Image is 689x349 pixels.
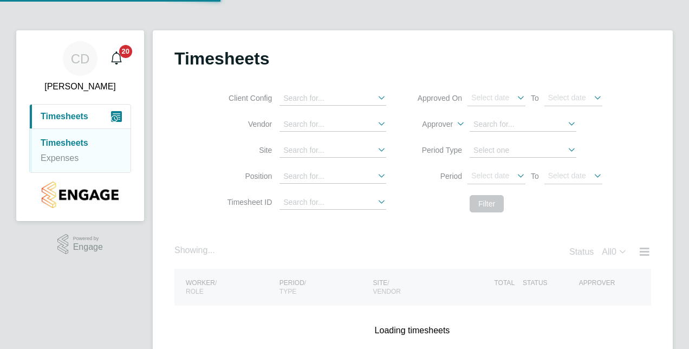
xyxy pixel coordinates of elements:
span: CD [71,51,90,66]
span: To [528,170,542,183]
label: Vendor [223,119,272,129]
div: Showing [174,245,217,256]
input: Search for... [279,170,386,184]
span: Engage [73,243,103,252]
span: Chris Dragos [29,80,131,93]
span: Timesheets [41,112,88,121]
button: Filter [470,195,504,212]
input: Search for... [470,118,576,132]
a: CD[PERSON_NAME] [29,41,131,93]
label: Site [223,145,272,155]
label: All [602,247,627,256]
input: Search for... [279,118,386,132]
img: countryside-properties-logo-retina.png [42,182,118,208]
div: Timesheets [30,128,131,172]
button: Timesheets [30,105,131,128]
span: Select date [471,171,509,180]
label: Timesheet ID [223,197,272,207]
span: Select date [548,93,586,102]
span: Select date [471,93,509,102]
label: Client Config [223,93,272,103]
span: 0 [612,247,616,256]
input: Select one [470,144,576,158]
label: Approved On [413,93,462,103]
span: ... [207,245,214,255]
span: 20 [119,45,132,58]
label: Period [413,171,462,181]
span: Powered by [73,234,103,243]
a: Expenses [41,153,79,163]
div: Status [569,245,629,260]
label: Period Type [413,145,462,155]
input: Search for... [279,196,386,210]
label: Approver [404,119,453,130]
a: 20 [106,41,127,76]
a: Powered byEngage [57,234,103,255]
a: Go to home page [29,182,131,208]
a: Timesheets [41,138,88,147]
input: Search for... [279,92,386,106]
label: Position [223,171,272,181]
nav: Main navigation [16,30,144,221]
h2: Timesheets [174,48,270,69]
span: Select date [548,171,586,180]
span: To [528,92,542,105]
input: Search for... [279,144,386,158]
